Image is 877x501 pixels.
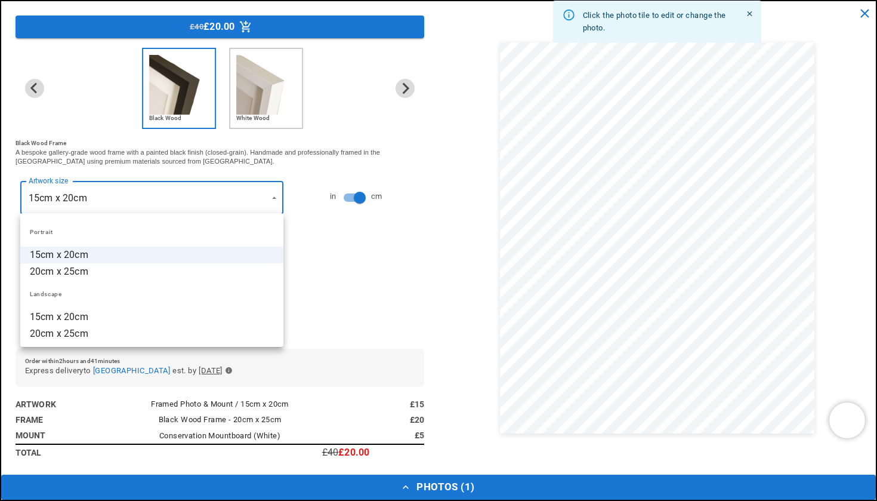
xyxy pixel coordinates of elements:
[829,402,865,438] iframe: Chatra live chat
[20,325,283,342] li: 20cm x 25cm
[20,309,283,325] li: 15cm x 20cm
[20,280,283,309] li: Landscape
[20,218,283,247] li: Portrait
[20,247,283,263] li: 15cm x 20cm
[20,263,283,280] li: 20cm x 25cm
